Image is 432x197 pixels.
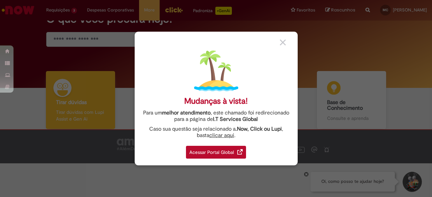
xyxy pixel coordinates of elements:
img: close_button_grey.png [280,39,286,45]
div: Mudanças à vista! [184,96,248,106]
div: Caso sua questão seja relacionado a , basta . [140,126,293,139]
strong: melhor atendimento [162,109,211,116]
a: I.T Services Global [213,112,258,123]
div: Para um , este chamado foi redirecionado para a página de [140,110,293,123]
img: island.png [194,49,238,93]
a: clicar aqui [209,128,234,139]
div: Acessar Portal Global [186,146,246,159]
a: Acessar Portal Global [186,142,246,159]
strong: .Now, Click ou Lupi [236,126,282,132]
img: redirect_link.png [237,149,243,155]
